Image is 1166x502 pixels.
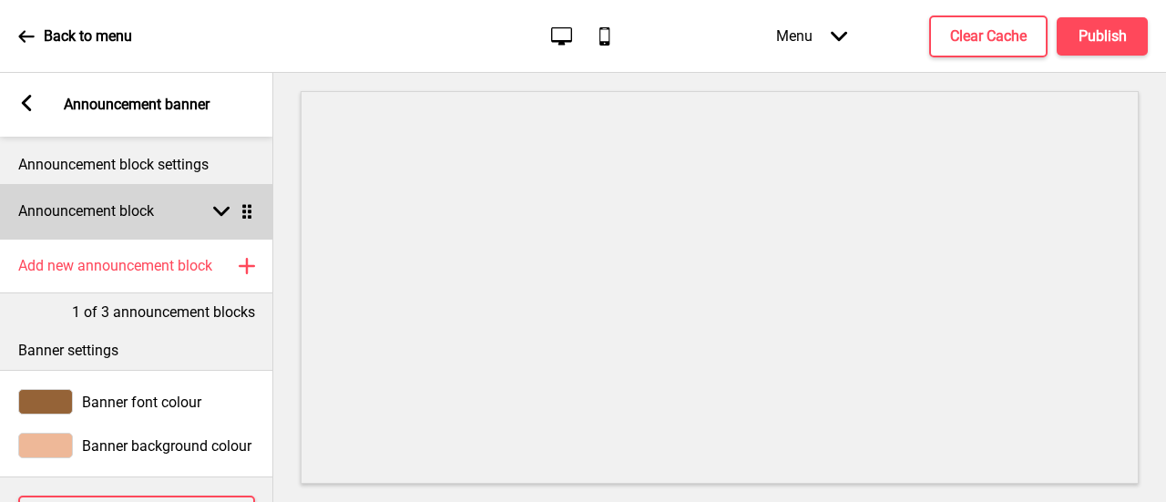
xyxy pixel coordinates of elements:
[18,12,132,61] a: Back to menu
[18,155,255,175] p: Announcement block settings
[64,95,210,115] p: Announcement banner
[1057,17,1148,56] button: Publish
[929,15,1048,57] button: Clear Cache
[18,433,255,458] div: Banner background colour
[1079,26,1127,46] h4: Publish
[950,26,1027,46] h4: Clear Cache
[82,394,201,411] span: Banner font colour
[18,256,212,276] h4: Add new announcement block
[82,437,251,455] span: Banner background colour
[758,9,865,63] div: Menu
[18,201,154,221] h4: Announcement block
[18,389,255,415] div: Banner font colour
[18,341,255,361] p: Banner settings
[44,26,132,46] p: Back to menu
[72,302,255,323] p: 1 of 3 announcement blocks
